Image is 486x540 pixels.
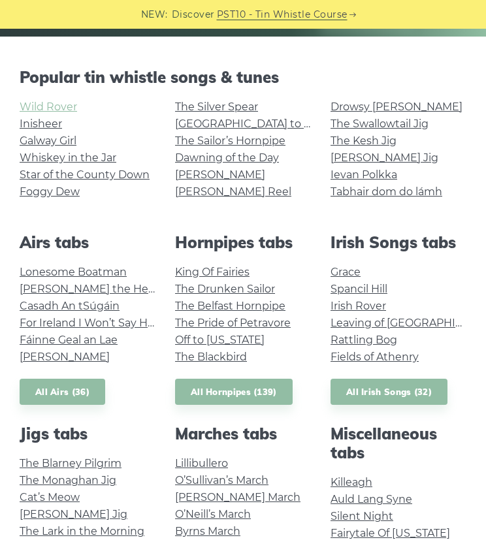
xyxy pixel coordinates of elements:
a: Ievan Polkka [331,168,397,181]
a: Byrns March [175,525,240,537]
a: Spancil Hill [331,283,387,295]
a: [PERSON_NAME] [20,351,110,363]
a: The Blackbird [175,351,247,363]
a: The Sailor’s Hornpipe [175,135,285,147]
a: Tabhair dom do lámh [331,185,442,198]
a: Whiskey in the Jar [20,151,116,164]
a: The Kesh Jig [331,135,397,147]
a: Fáinne Geal an Lae [20,334,118,346]
a: Cat’s Meow [20,491,80,503]
a: All Hornpipes (139) [175,379,293,405]
a: [PERSON_NAME] Jig [20,508,127,520]
a: For Ireland I Won’t Say Her Name [20,317,193,329]
a: Wild Rover [20,101,77,113]
h2: Hornpipes tabs [175,233,311,252]
a: Fields of Athenry [331,351,419,363]
h2: Miscellaneous tabs [331,424,466,462]
a: O’Neill’s March [175,508,251,520]
h2: Jigs tabs [20,424,155,443]
a: Star of the County Down [20,168,150,181]
a: Lillibullero [175,457,228,469]
a: Irish Rover [331,300,386,312]
a: The Belfast Hornpipe [175,300,285,312]
a: [PERSON_NAME] the Hero [20,283,159,295]
a: Lonesome Boatman [20,266,127,278]
span: NEW: [141,7,168,22]
h2: Irish Songs tabs [331,233,466,252]
a: Dawning of the Day [175,151,279,164]
a: Galway Girl [20,135,76,147]
a: [PERSON_NAME] March [175,491,300,503]
h2: Marches tabs [175,424,311,443]
h2: Airs tabs [20,233,155,252]
a: Drowsy [PERSON_NAME] [331,101,462,113]
h2: Popular tin whistle songs & tunes [20,68,466,87]
a: All Irish Songs (32) [331,379,447,405]
a: The Swallowtail Jig [331,118,429,130]
a: The Monaghan Jig [20,474,116,486]
a: [PERSON_NAME] Jig [331,151,438,164]
a: [GEOGRAPHIC_DATA] to [GEOGRAPHIC_DATA] [175,118,416,130]
a: Killeagh [331,476,372,488]
a: [PERSON_NAME] [175,168,265,181]
a: The Blarney Pilgrim [20,457,121,469]
a: Fairytale Of [US_STATE] [331,527,450,539]
a: Silent Night [331,510,393,522]
a: All Airs (36) [20,379,105,405]
a: Off to [US_STATE] [175,334,265,346]
a: The Lark in the Morning [20,525,144,537]
a: PST10 - Tin Whistle Course [217,7,348,22]
a: Rattling Bog [331,334,397,346]
a: Auld Lang Syne [331,493,412,505]
span: Discover [172,7,215,22]
a: The Silver Spear [175,101,258,113]
a: The Pride of Petravore [175,317,291,329]
a: Foggy Dew [20,185,80,198]
a: Grace [331,266,361,278]
a: The Drunken Sailor [175,283,275,295]
a: Casadh An tSúgáin [20,300,120,312]
a: O’Sullivan’s March [175,474,268,486]
a: Inisheer [20,118,62,130]
a: [PERSON_NAME] Reel [175,185,291,198]
a: King Of Fairies [175,266,250,278]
